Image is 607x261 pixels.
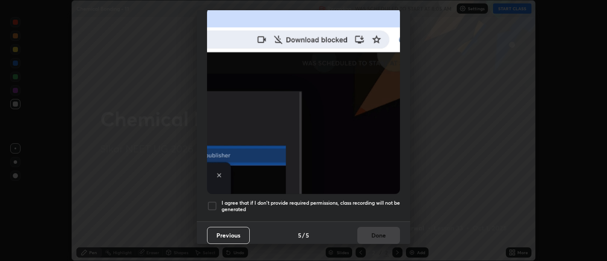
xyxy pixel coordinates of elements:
img: downloads-permission-blocked.gif [207,8,400,194]
h4: / [302,231,305,240]
h4: 5 [306,231,309,240]
h4: 5 [298,231,301,240]
h5: I agree that if I don't provide required permissions, class recording will not be generated [222,200,400,213]
button: Previous [207,227,250,244]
